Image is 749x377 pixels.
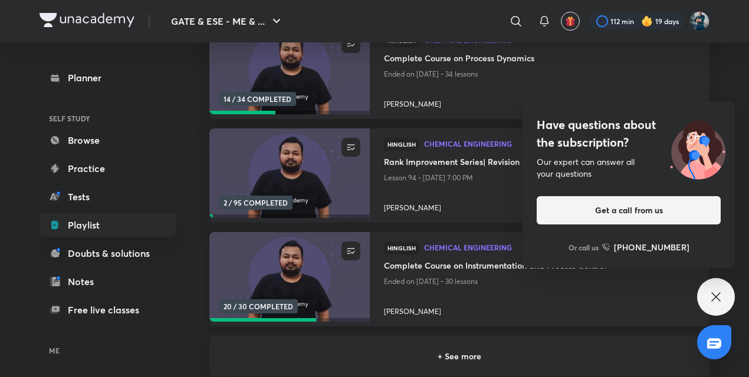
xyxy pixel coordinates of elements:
img: avatar [565,16,576,27]
p: Or call us [569,242,599,253]
h6: ME [40,340,176,361]
a: Complete Course on Instrumentation and Process Control [384,259,695,274]
p: Lesson 94 • [DATE] 7:00 PM [384,170,695,186]
button: Get a call from us [537,196,721,224]
h6: + See more [224,350,695,362]
p: Ended on [DATE] • 30 lessons [384,274,695,289]
button: avatar [561,12,580,31]
span: 2 / 95 COMPLETED [219,196,293,210]
p: Ended on [DATE] • 34 lessons [384,67,695,82]
span: Chemical Engineering [424,244,695,251]
img: Company Logo [40,13,134,27]
a: [PERSON_NAME] [384,302,695,317]
img: Vinay Upadhyay [689,11,709,31]
h4: Have questions about the subscription? [537,116,721,151]
button: GATE & ESE - ME & ... [164,9,291,33]
img: new-thumbnail [208,24,371,115]
a: Complete Course on Process Dynamics [384,52,695,67]
a: Browse [40,128,176,152]
span: Hinglish [384,242,419,254]
a: new-thumbnail2 / 95 COMPLETED [209,128,370,223]
a: Tests [40,185,176,209]
div: Our expert can answer all your questions [537,156,721,180]
h6: [PHONE_NUMBER] [614,241,689,253]
span: 14 / 34 COMPLETED [219,92,296,106]
a: Company Logo [40,13,134,30]
a: Chemical Engineering [424,140,695,148]
a: Notes [40,270,176,293]
img: streak [641,15,653,27]
a: Planner [40,66,176,90]
img: ttu_illustration_new.svg [661,116,735,180]
a: new-thumbnail14 / 34 COMPLETED [209,25,370,119]
span: Hinglish [384,138,419,151]
a: Rank Improvement Series| Revision Series| PYQ Series| Chem Engg [384,156,695,170]
a: Doubts & solutions [40,242,176,265]
img: new-thumbnail [208,232,371,323]
a: Playlist [40,213,176,237]
img: new-thumbnail [208,128,371,219]
h6: SELF STUDY [40,108,176,128]
a: [PERSON_NAME] [384,198,695,213]
span: Chemical Engineering [424,140,695,147]
a: Free live classes [40,298,176,322]
span: 20 / 30 COMPLETED [219,299,298,313]
a: [PERSON_NAME] [384,94,695,110]
a: Chemical Engineering [424,244,695,252]
a: [PHONE_NUMBER] [602,241,689,253]
a: Practice [40,157,176,180]
a: new-thumbnail20 / 30 COMPLETED [209,232,370,326]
